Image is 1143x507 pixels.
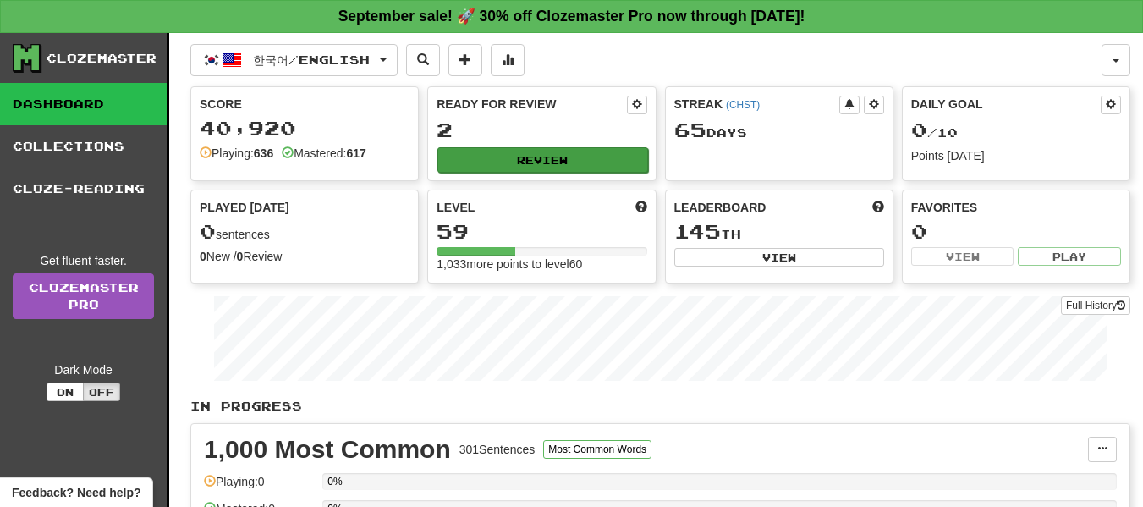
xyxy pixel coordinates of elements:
[200,199,289,216] span: Played [DATE]
[911,96,1101,114] div: Daily Goal
[13,361,154,378] div: Dark Mode
[911,147,1121,164] div: Points [DATE]
[448,44,482,76] button: Add sentence to collection
[459,441,536,458] div: 301 Sentences
[674,119,884,141] div: Day s
[406,44,440,76] button: Search sentences
[911,221,1121,242] div: 0
[12,484,140,501] span: Open feedback widget
[338,8,805,25] strong: September sale! 🚀 30% off Clozemaster Pro now through [DATE]!
[200,145,273,162] div: Playing:
[911,199,1121,216] div: Favorites
[237,250,244,263] strong: 0
[13,273,154,319] a: ClozemasterPro
[1018,247,1121,266] button: Play
[200,221,409,243] div: sentences
[872,199,884,216] span: This week in points, UTC
[911,118,927,141] span: 0
[911,247,1014,266] button: View
[437,256,646,273] div: 1,033 more points to level 60
[543,440,651,459] button: Most Common Words
[726,99,760,111] a: (ChST)
[200,118,409,139] div: 40,920
[635,199,647,216] span: Score more points to level up
[200,250,206,263] strong: 0
[204,473,314,501] div: Playing: 0
[204,437,451,462] div: 1,000 Most Common
[200,96,409,113] div: Score
[437,199,475,216] span: Level
[674,221,884,243] div: th
[674,248,884,267] button: View
[190,398,1130,415] p: In Progress
[1061,296,1130,315] button: Full History
[254,146,273,160] strong: 636
[47,50,157,67] div: Clozemaster
[674,96,839,113] div: Streak
[437,221,646,242] div: 59
[282,145,366,162] div: Mastered:
[200,219,216,243] span: 0
[47,383,84,401] button: On
[437,96,626,113] div: Ready for Review
[491,44,525,76] button: More stats
[437,147,647,173] button: Review
[674,199,767,216] span: Leaderboard
[190,44,398,76] button: 한국어/English
[83,383,120,401] button: Off
[253,52,370,67] span: 한국어 / English
[911,125,958,140] span: / 10
[674,219,721,243] span: 145
[13,252,154,269] div: Get fluent faster.
[200,248,409,265] div: New / Review
[346,146,365,160] strong: 617
[674,118,706,141] span: 65
[437,119,646,141] div: 2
